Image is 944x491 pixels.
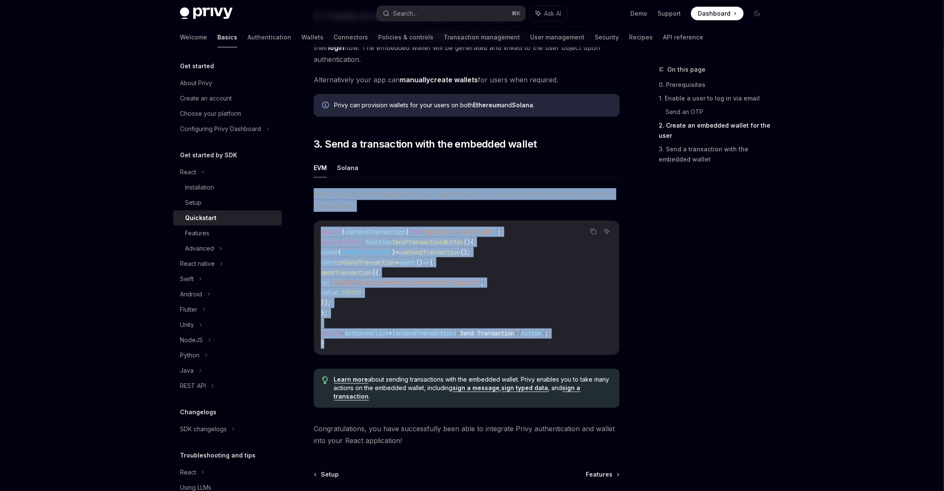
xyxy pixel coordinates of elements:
[657,9,681,18] a: Support
[588,226,599,237] button: Copy the contents from the code block
[341,330,345,338] span: <
[423,259,430,266] span: =>
[750,7,764,20] button: Toggle dark mode
[315,471,339,479] a: Setup
[314,423,620,447] span: Congratulations, you have successfully been able to integrate Privy authentication and wallet int...
[331,279,480,287] span: '0xE3070d3e4309afA3bC9a6b057685743CF42da77C'
[321,228,341,236] span: import
[667,64,705,75] span: On this page
[544,9,561,18] span: Ask AI
[180,467,196,477] div: React
[180,93,232,103] div: Create an account
[301,27,323,47] a: Wallets
[180,350,199,360] div: Python
[545,330,548,338] span: ;
[180,8,233,20] img: dark logo
[514,330,521,338] span: </
[321,279,331,287] span: to:
[400,75,478,84] a: manuallycreate wallets
[173,210,282,226] a: Quickstart
[396,259,399,266] span: =
[180,61,214,71] h5: Get started
[630,9,647,18] a: Demo
[341,248,392,256] span: sendTransaction
[365,330,389,338] span: onClick
[180,78,212,88] div: About Privy
[185,213,216,223] div: Quickstart
[502,385,548,392] a: sign typed data
[321,330,341,338] span: return
[470,238,474,246] span: {
[392,248,396,256] span: }
[321,259,338,266] span: const
[321,340,324,348] span: }
[334,376,368,384] a: Learn more
[393,8,417,19] div: Search...
[396,330,453,338] span: onSendTransaction
[365,238,392,246] span: function
[409,228,423,236] span: from
[659,92,771,105] a: 1. Enable a user to log in via email
[321,299,331,307] span: });
[430,259,433,266] span: {
[399,259,416,266] span: async
[322,102,331,110] svg: Info
[185,198,202,208] div: Setup
[473,101,501,109] strong: Ethereum
[185,228,209,238] div: Features
[334,376,611,401] span: about sending transactions with the embedded wallet. Privy enables you to take many actions on th...
[389,330,392,338] span: =
[378,27,433,47] a: Policies & controls
[698,9,730,18] span: Dashboard
[691,7,744,20] a: Dashboard
[453,330,457,338] span: }
[666,105,771,119] a: Send an OTP
[377,6,525,21] button: Search...⌘K
[464,238,470,246] span: ()
[180,27,207,47] a: Welcome
[444,27,520,47] a: Transaction management
[321,269,372,276] span: sendTransaction
[338,259,396,266] span: onSendTransaction
[180,335,203,345] div: NodeJS
[180,304,197,315] div: Flutter
[180,259,215,269] div: React native
[314,188,620,212] span: With the users’ embedded wallet, your application can now prompt the user to sign and send transa...
[460,330,514,338] span: Send Transaction
[180,167,196,177] div: React
[542,330,545,338] span: >
[180,150,237,160] h5: Get started by SDK
[399,248,460,256] span: useSendTransaction
[180,109,241,119] div: Choose your platform
[314,74,620,86] span: Alternatively your app can for users when required.
[659,78,771,92] a: 0. Prerequisites
[180,320,194,330] div: Unity
[314,158,327,178] button: EVM
[586,471,619,479] a: Features
[595,27,619,47] a: Security
[173,106,282,121] a: Choose your platform
[460,248,470,256] span: ();
[180,407,216,417] h5: Changelogs
[180,424,227,434] div: SDK changelogs
[173,75,282,91] a: About Privy
[372,269,379,276] span: ({
[530,6,567,21] button: Ask AI
[480,279,484,287] span: ,
[337,158,358,178] button: Solana
[217,27,237,47] a: Basics
[185,243,214,254] div: Advanced
[173,91,282,106] a: Create an account
[321,310,328,317] span: };
[334,27,368,47] a: Connectors
[180,450,256,460] h5: Troubleshooting and tips
[180,124,261,134] div: Configuring Privy Dashboard
[314,30,620,65] span: Your app can configure Privy to for your users as part of their flow. The embedded wallet will be...
[341,228,345,236] span: {
[180,365,194,376] div: Java
[629,27,653,47] a: Recipes
[457,330,460,338] span: >
[659,142,771,166] a: 3. Send a transaction with the embedded wallet
[341,238,365,246] span: default
[180,274,194,284] div: Swift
